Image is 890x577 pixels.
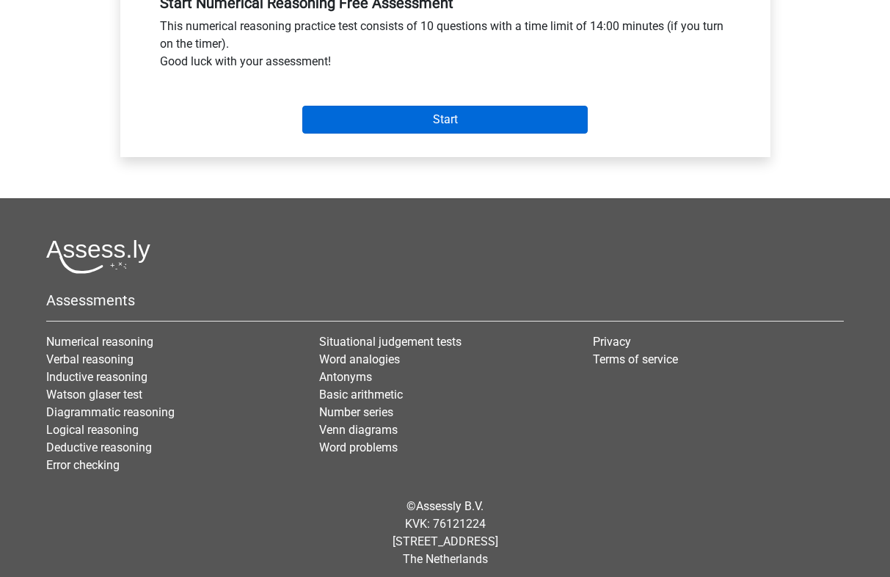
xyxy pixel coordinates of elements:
[46,291,844,309] h5: Assessments
[319,352,400,366] a: Word analogies
[416,499,484,513] a: Assessly B.V.
[302,106,588,134] input: Start
[593,335,631,349] a: Privacy
[593,352,678,366] a: Terms of service
[319,423,398,437] a: Venn diagrams
[319,405,393,419] a: Number series
[149,18,742,76] div: This numerical reasoning practice test consists of 10 questions with a time limit of 14:00 minute...
[319,388,403,402] a: Basic arithmetic
[319,335,462,349] a: Situational judgement tests
[46,335,153,349] a: Numerical reasoning
[319,440,398,454] a: Word problems
[46,458,120,472] a: Error checking
[46,239,150,274] img: Assessly logo
[46,352,134,366] a: Verbal reasoning
[46,370,147,384] a: Inductive reasoning
[319,370,372,384] a: Antonyms
[46,440,152,454] a: Deductive reasoning
[46,388,142,402] a: Watson glaser test
[46,423,139,437] a: Logical reasoning
[46,405,175,419] a: Diagrammatic reasoning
